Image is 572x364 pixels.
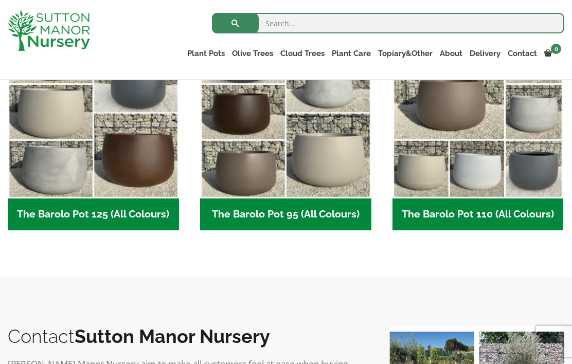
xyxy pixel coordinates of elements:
a: Delivery [466,46,504,61]
img: logo [8,10,90,51]
h2: The Barolo Pot 95 (All Colours) [200,198,371,230]
a: Topiary&Other [374,46,436,61]
img: The Barolo Pot 110 (All Colours) [392,27,564,198]
a: About [436,46,466,61]
input: Search... [212,13,564,33]
a: Visit product category The Barolo Pot 95 (All Colours) [200,27,371,230]
a: Plant Care [328,46,374,61]
h2: The Barolo Pot 110 (All Colours) [392,198,564,230]
a: Plant Pots [184,46,228,61]
a: Olive Trees [228,46,277,61]
a: Visit product category The Barolo Pot 110 (All Colours) [392,27,564,230]
a: Visit product category The Barolo Pot 125 (All Colours) [8,27,179,230]
a: Contact [504,46,541,61]
img: The Barolo Pot 95 (All Colours) [200,27,371,198]
a: Cloud Trees [277,46,328,61]
h2: Contact [8,325,368,347]
img: The Barolo Pot 125 (All Colours) [8,27,179,198]
span: 0 [551,44,561,54]
h2: The Barolo Pot 125 (All Colours) [8,198,179,230]
a: 0 [541,46,564,61]
b: Sutton Manor Nursery [75,325,270,347]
